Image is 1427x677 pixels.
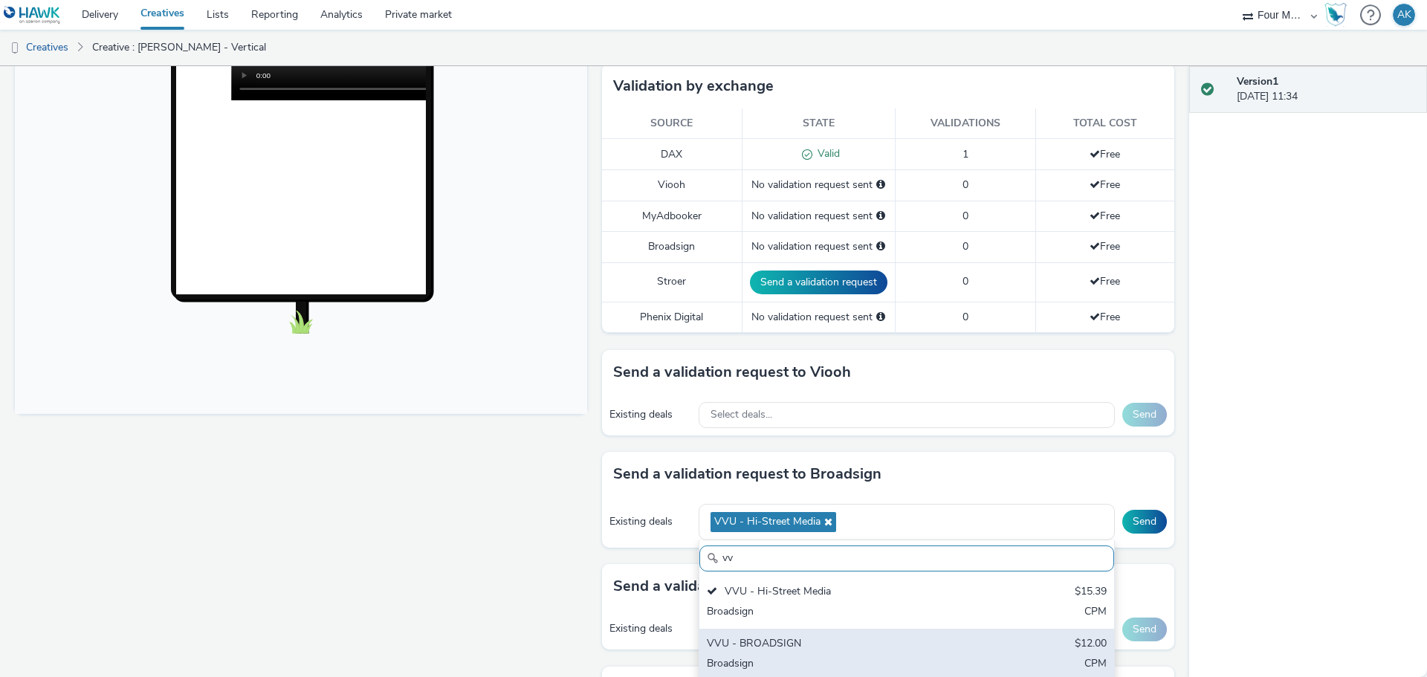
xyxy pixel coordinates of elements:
button: Send [1122,510,1167,534]
td: Broadsign [602,232,742,262]
span: 0 [962,274,968,288]
span: 0 [962,209,968,223]
button: Send [1122,618,1167,641]
span: Valid [812,146,840,161]
div: Existing deals [609,407,691,422]
div: $12.00 [1075,636,1107,653]
div: $15.39 [1075,584,1107,601]
div: AK [1397,4,1411,26]
span: Free [1090,239,1120,253]
a: Hawk Academy [1324,3,1353,27]
h3: Send a validation request to Broadsign [613,463,881,485]
div: No validation request sent [750,178,887,192]
h3: Validation by exchange [613,75,774,97]
span: 1 [962,147,968,161]
div: CPM [1084,656,1107,673]
div: [DATE] 11:34 [1237,74,1415,105]
button: Send a validation request [750,271,887,294]
strong: Version 1 [1237,74,1278,88]
td: MyAdbooker [602,201,742,231]
div: No validation request sent [750,209,887,224]
img: undefined Logo [4,6,61,25]
div: Please select a deal below and click on Send to send a validation request to MyAdbooker. [876,209,885,224]
td: Phenix Digital [602,302,742,332]
h3: Send a validation request to MyAdbooker [613,575,900,597]
div: CPM [1084,604,1107,621]
div: Please select a deal below and click on Send to send a validation request to Phenix Digital. [876,310,885,325]
span: 0 [962,178,968,192]
span: Free [1090,209,1120,223]
div: VVU - BROADSIGN [707,636,971,653]
div: No validation request sent [750,239,887,254]
div: Existing deals [609,514,691,529]
th: State [742,108,895,139]
td: DAX [602,139,742,170]
span: Free [1090,178,1120,192]
div: VVU - Hi-Street Media [707,584,971,601]
span: Select deals... [711,409,772,421]
div: Please select a deal below and click on Send to send a validation request to Viooh. [876,178,885,192]
th: Validations [895,108,1035,139]
input: Search...... [699,545,1114,571]
td: Stroer [602,262,742,302]
span: Free [1090,274,1120,288]
div: Broadsign [707,656,971,673]
td: Viooh [602,170,742,201]
span: Free [1090,147,1120,161]
div: Please select a deal below and click on Send to send a validation request to Broadsign. [876,239,885,254]
div: Broadsign [707,604,971,621]
span: VVU - Hi-Street Media [714,516,821,528]
span: 0 [962,239,968,253]
img: dooh [7,41,22,56]
div: Existing deals [609,621,691,636]
span: 0 [962,310,968,324]
img: Hawk Academy [1324,3,1347,27]
span: Free [1090,310,1120,324]
button: Send [1122,403,1167,427]
th: Total cost [1035,108,1174,139]
h3: Send a validation request to Viooh [613,361,851,383]
th: Source [602,108,742,139]
a: Creative : [PERSON_NAME] - Vertical [85,30,274,65]
div: No validation request sent [750,310,887,325]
